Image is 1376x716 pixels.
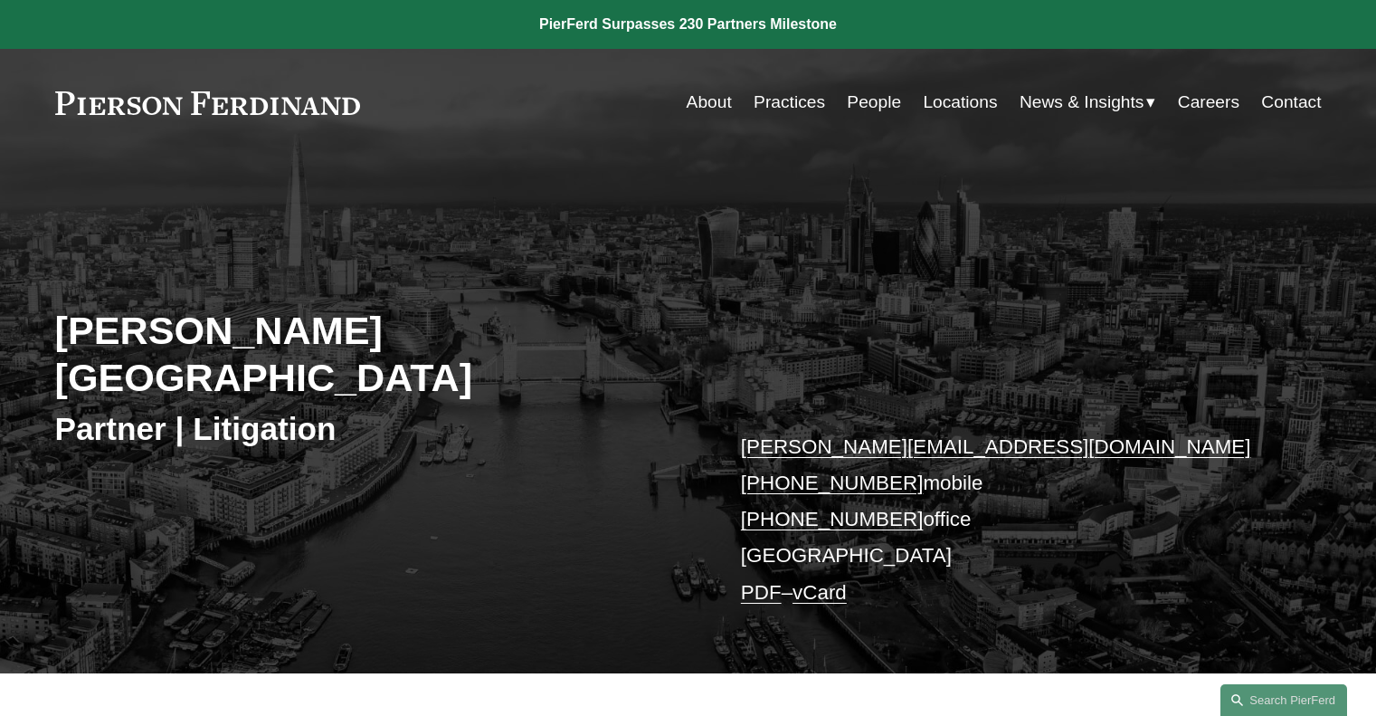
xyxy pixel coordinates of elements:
h2: [PERSON_NAME][GEOGRAPHIC_DATA] [55,307,688,402]
a: Careers [1178,85,1239,119]
a: folder dropdown [1020,85,1156,119]
a: PDF [741,581,782,604]
a: Practices [754,85,825,119]
a: Search this site [1220,684,1347,716]
a: People [847,85,901,119]
p: mobile office [GEOGRAPHIC_DATA] – [741,429,1268,612]
a: Locations [923,85,997,119]
a: [PHONE_NUMBER] [741,508,924,530]
a: Contact [1261,85,1321,119]
a: [PERSON_NAME][EMAIL_ADDRESS][DOMAIN_NAME] [741,435,1251,458]
a: [PHONE_NUMBER] [741,472,924,494]
a: vCard [792,581,847,604]
h3: Partner | Litigation [55,409,688,449]
a: About [687,85,732,119]
span: News & Insights [1020,87,1144,119]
